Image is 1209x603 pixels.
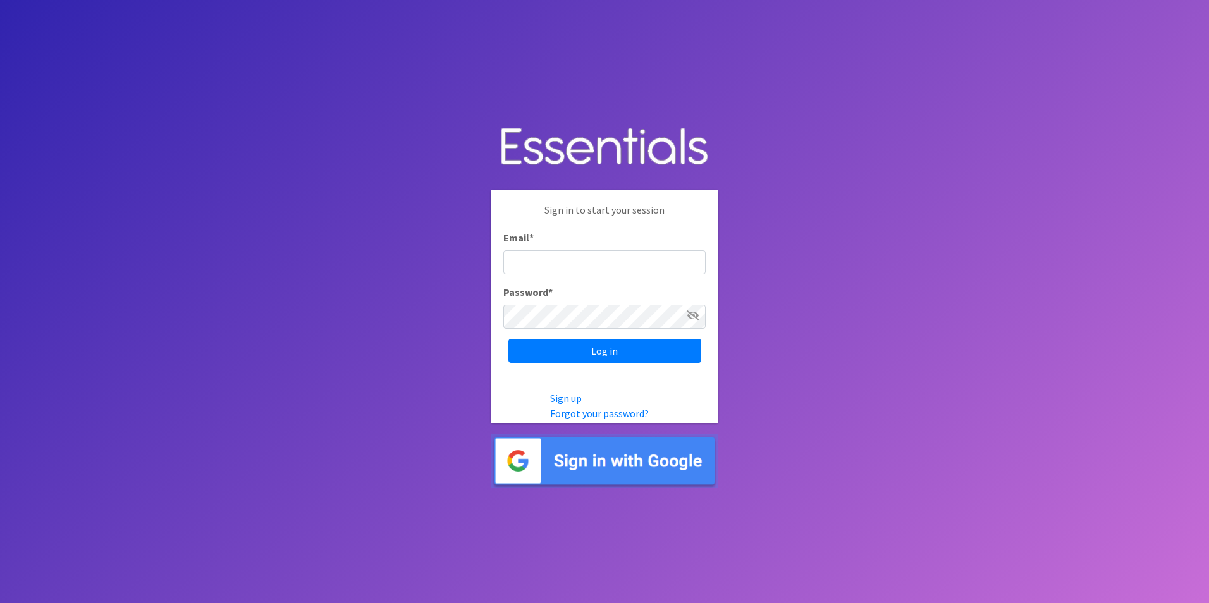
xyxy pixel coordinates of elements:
[548,286,553,298] abbr: required
[491,115,718,180] img: Human Essentials
[508,339,701,363] input: Log in
[550,407,649,420] a: Forgot your password?
[529,231,534,244] abbr: required
[550,392,582,405] a: Sign up
[503,284,553,300] label: Password
[503,230,534,245] label: Email
[503,202,706,230] p: Sign in to start your session
[491,434,718,489] img: Sign in with Google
